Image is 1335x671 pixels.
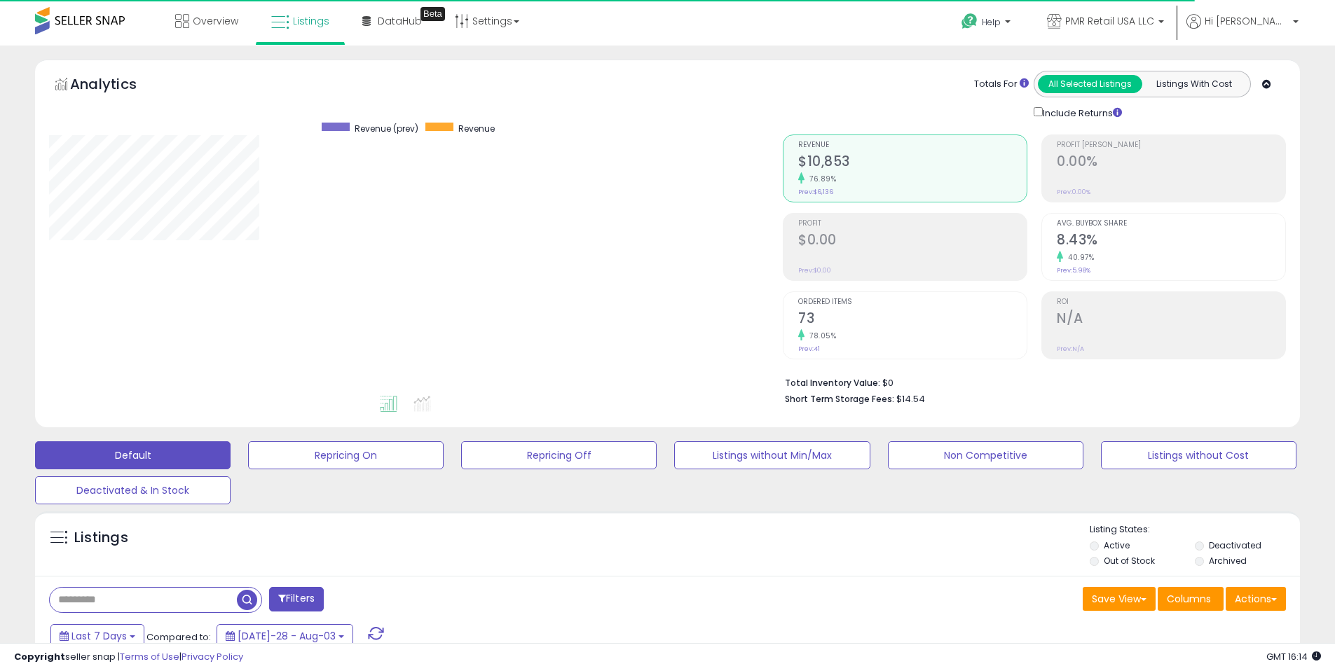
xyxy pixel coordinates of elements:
[269,587,324,611] button: Filters
[1057,188,1090,196] small: Prev: 0.00%
[1101,441,1296,469] button: Listings without Cost
[1209,539,1261,551] label: Deactivated
[798,188,833,196] small: Prev: $6,136
[798,310,1027,329] h2: 73
[1057,232,1285,251] h2: 8.43%
[1057,345,1084,353] small: Prev: N/A
[785,373,1275,390] li: $0
[14,650,65,663] strong: Copyright
[1057,220,1285,228] span: Avg. Buybox Share
[805,174,836,184] small: 76.89%
[785,393,894,405] b: Short Term Storage Fees:
[378,14,422,28] span: DataHub
[1186,14,1299,46] a: Hi [PERSON_NAME]
[798,345,820,353] small: Prev: 41
[35,476,231,504] button: Deactivated & In Stock
[1226,587,1286,611] button: Actions
[1266,650,1321,663] span: 2025-08-11 16:14 GMT
[293,14,329,28] span: Listings
[120,650,179,663] a: Terms of Use
[420,7,445,21] div: Tooltip anchor
[217,624,353,648] button: [DATE]-28 - Aug-03
[355,123,418,134] span: Revenue (prev)
[674,441,870,469] button: Listings without Min/Max
[1023,104,1139,120] div: Include Returns
[74,528,128,548] h5: Listings
[798,266,831,275] small: Prev: $0.00
[14,651,243,664] div: seller snap | |
[248,441,444,469] button: Repricing On
[888,441,1083,469] button: Non Competitive
[1205,14,1289,28] span: Hi [PERSON_NAME]
[798,298,1027,306] span: Ordered Items
[982,16,1001,28] span: Help
[1057,310,1285,329] h2: N/A
[1057,266,1090,275] small: Prev: 5.98%
[896,392,925,406] span: $14.54
[1057,153,1285,172] h2: 0.00%
[1158,587,1224,611] button: Columns
[1063,252,1094,263] small: 40.97%
[35,441,231,469] button: Default
[1057,141,1285,149] span: Profit [PERSON_NAME]
[950,2,1025,46] a: Help
[71,629,127,643] span: Last 7 Days
[961,13,978,30] i: Get Help
[798,232,1027,251] h2: $0.00
[461,441,657,469] button: Repricing Off
[798,220,1027,228] span: Profit
[70,74,164,97] h5: Analytics
[1142,75,1246,93] button: Listings With Cost
[1167,592,1211,606] span: Columns
[1104,539,1130,551] label: Active
[50,624,144,648] button: Last 7 Days
[1104,555,1155,567] label: Out of Stock
[458,123,495,134] span: Revenue
[798,141,1027,149] span: Revenue
[974,78,1029,91] div: Totals For
[1090,523,1300,537] p: Listing States:
[146,630,211,644] span: Compared to:
[1209,555,1247,567] label: Archived
[785,377,880,389] b: Total Inventory Value:
[1065,14,1154,28] span: PMR Retail USA LLC
[1038,75,1142,93] button: All Selected Listings
[1083,587,1156,611] button: Save View
[182,650,243,663] a: Privacy Policy
[805,331,836,341] small: 78.05%
[798,153,1027,172] h2: $10,853
[238,629,336,643] span: [DATE]-28 - Aug-03
[1057,298,1285,306] span: ROI
[193,14,238,28] span: Overview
